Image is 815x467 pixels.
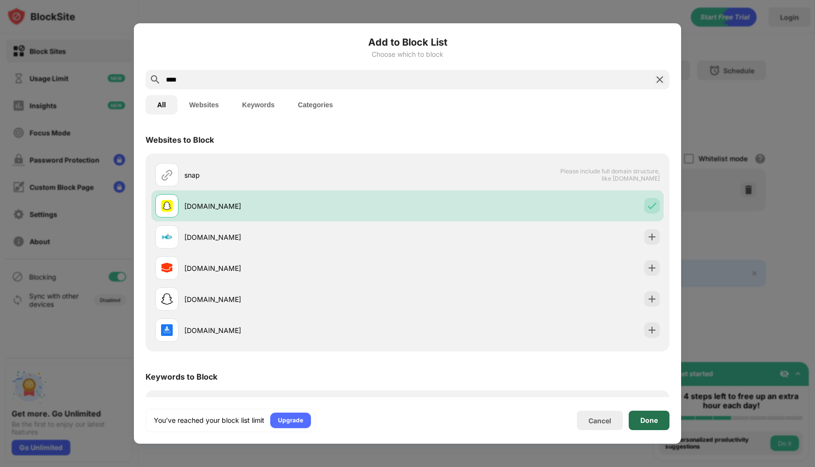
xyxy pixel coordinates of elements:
button: All [146,95,178,115]
img: favicons [161,200,173,212]
img: search-close [654,74,666,85]
img: favicons [161,293,173,305]
img: favicons [161,231,173,243]
div: snap [184,170,407,180]
div: Keywords to Block [146,372,217,382]
div: [DOMAIN_NAME] [184,325,407,335]
img: search.svg [149,74,161,85]
div: [DOMAIN_NAME] [184,263,407,273]
div: [DOMAIN_NAME] [184,232,407,242]
div: Done [640,417,658,424]
button: Websites [178,95,230,115]
div: [DOMAIN_NAME] [184,201,407,211]
div: [DOMAIN_NAME] [184,294,407,304]
img: favicons [161,262,173,274]
span: Please include full domain structure, like [DOMAIN_NAME] [560,167,660,182]
div: You’ve reached your block list limit [154,416,264,425]
button: Keywords [230,95,286,115]
div: Upgrade [278,416,303,425]
h6: Add to Block List [146,35,669,50]
div: Choose which to block [146,50,669,58]
img: url.svg [161,169,173,181]
img: favicons [161,324,173,336]
div: Cancel [588,417,611,425]
div: Websites to Block [146,135,214,145]
button: Categories [286,95,344,115]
